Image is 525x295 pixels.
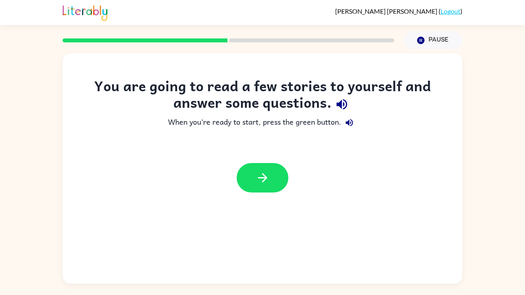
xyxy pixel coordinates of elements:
div: When you're ready to start, press the green button. [79,115,446,131]
button: Pause [404,31,462,50]
span: [PERSON_NAME] [PERSON_NAME] [335,7,439,15]
img: Literably [63,3,107,21]
div: ( ) [335,7,462,15]
div: You are going to read a few stories to yourself and answer some questions. [79,77,446,115]
a: Logout [441,7,460,15]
